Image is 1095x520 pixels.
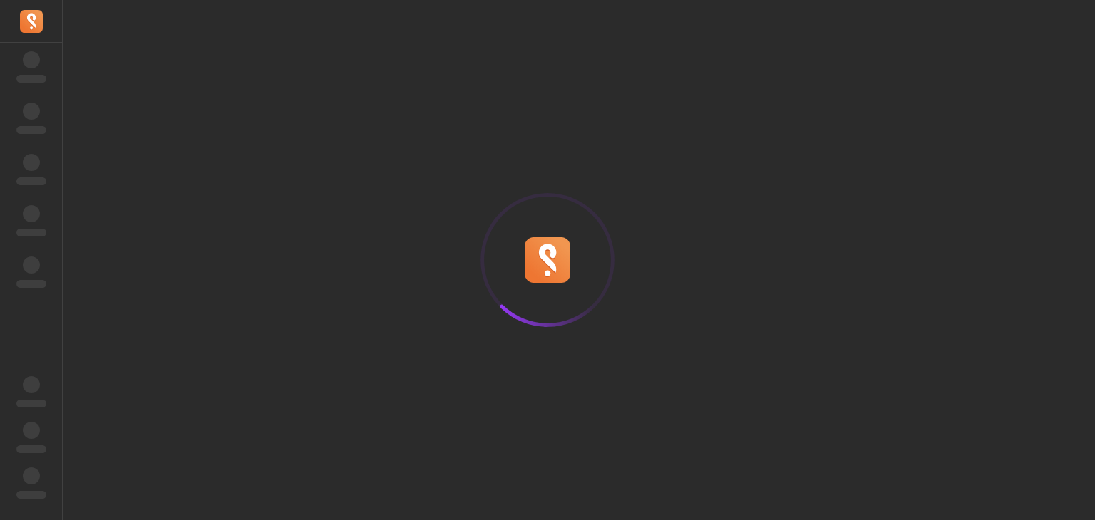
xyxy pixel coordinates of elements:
[16,229,46,236] span: ‌
[23,256,40,274] span: ‌
[16,445,46,453] span: ‌
[23,422,40,439] span: ‌
[23,103,40,120] span: ‌
[23,154,40,171] span: ‌
[16,400,46,407] span: ‌
[16,280,46,288] span: ‌
[23,51,40,68] span: ‌
[16,126,46,134] span: ‌
[16,75,46,83] span: ‌
[23,205,40,222] span: ‌
[16,177,46,185] span: ‌
[23,376,40,393] span: ‌
[23,467,40,484] span: ‌
[16,491,46,499] span: ‌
